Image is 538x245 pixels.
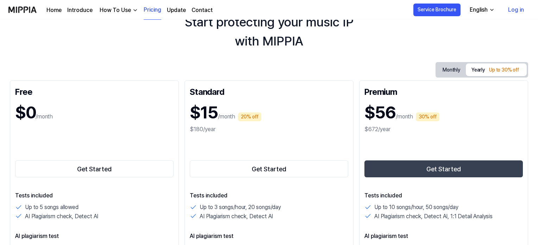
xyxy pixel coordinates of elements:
[190,100,218,125] h1: $15
[364,86,523,97] div: Premium
[238,112,261,121] div: 20% off
[364,159,523,179] a: Get Started
[15,100,36,125] h1: $0
[98,6,132,14] div: How To Use
[200,203,281,212] p: Up to 3 songs/hour, 20 songs/day
[364,191,523,200] p: Tests included
[36,112,53,121] p: /month
[25,203,79,212] p: Up to 5 songs allowed
[487,65,521,75] div: Up to 30% off
[374,203,458,212] p: Up to 10 songs/hour, 50 songs/day
[416,112,439,121] div: 30% off
[15,86,174,97] div: Free
[15,191,174,200] p: Tests included
[132,7,138,13] img: down
[144,0,161,20] a: Pricing
[396,112,413,121] p: /month
[67,6,93,14] a: Introduce
[413,4,461,16] button: Service Brochure
[190,191,348,200] p: Tests included
[364,232,523,240] p: AI plagiarism test
[468,6,489,14] div: English
[200,212,273,221] p: AI Plagiarism check, Detect AI
[190,86,348,97] div: Standard
[364,160,523,177] button: Get Started
[190,232,348,240] p: AI plagiarism test
[437,63,466,76] button: Monthly
[15,159,174,179] a: Get Started
[98,6,138,14] button: How To Use
[466,63,527,76] button: Yearly
[364,100,396,125] h1: $56
[192,6,213,14] a: Contact
[190,159,348,179] a: Get Started
[25,212,98,221] p: AI Plagiarism check, Detect AI
[374,212,493,221] p: AI Plagiarism check, Detect AI, 1:1 Detail Analysis
[46,6,62,14] a: Home
[190,125,348,134] div: $180/year
[364,125,523,134] div: $672/year
[190,160,348,177] button: Get Started
[218,112,235,121] p: /month
[15,232,174,240] p: AI plagiarism test
[464,3,499,17] button: English
[167,6,186,14] a: Update
[15,160,174,177] button: Get Started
